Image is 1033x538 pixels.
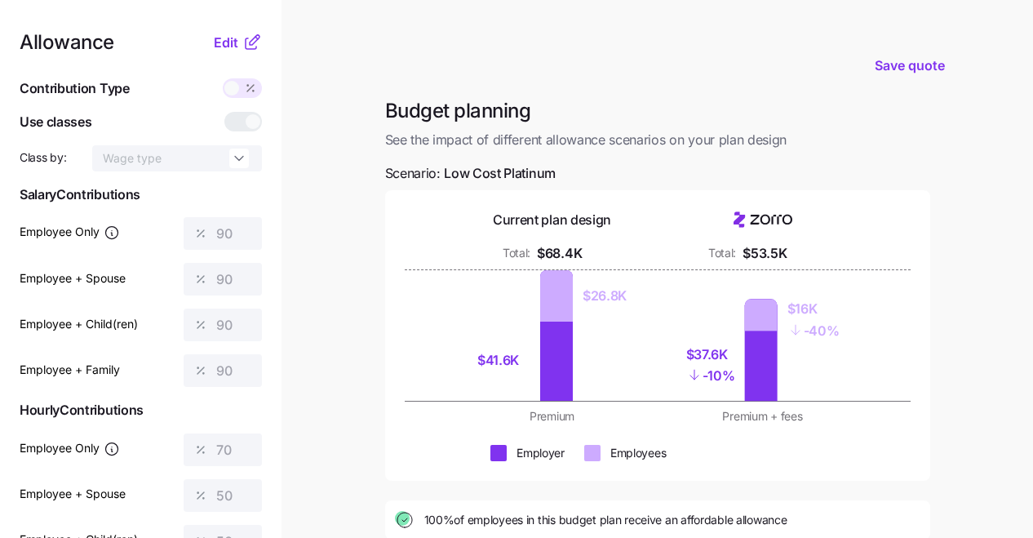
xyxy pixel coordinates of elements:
div: $53.5K [743,243,787,264]
label: Employee + Family [20,361,120,379]
div: - 10% [686,364,735,386]
span: Low Cost Platinum [444,163,556,184]
label: Employee + Child(ren) [20,315,138,333]
div: $26.8K [583,286,627,306]
span: Allowance [20,33,114,52]
span: Save quote [875,56,945,75]
div: Total: [503,245,530,261]
div: Employer [516,445,565,461]
span: Scenario: [385,163,556,184]
span: See the impact of different allowance scenarios on your plan design [385,130,930,150]
div: $41.6K [477,350,530,371]
span: Class by: [20,149,66,166]
label: Employee Only [20,223,120,241]
div: Current plan design [493,210,611,230]
h1: Budget planning [385,98,930,123]
div: Total: [708,245,736,261]
button: Edit [214,33,242,52]
div: $16K [787,299,840,319]
label: Employee Only [20,439,120,457]
div: Employees [610,445,666,461]
div: Premium [457,408,648,425]
div: Premium + fees [667,408,858,425]
span: 100% of employees in this budget plan receive an affordable allowance [424,512,787,528]
div: $68.4K [537,243,582,264]
button: Save quote [862,42,958,88]
span: Salary Contributions [20,185,262,205]
span: Use classes [20,112,91,132]
span: Edit [214,33,238,52]
span: Hourly Contributions [20,400,262,420]
span: Contribution Type [20,78,130,99]
label: Employee + Spouse [20,269,126,287]
div: $37.6K [686,345,735,365]
div: - 40% [787,319,840,341]
label: Employee + Spouse [20,485,126,503]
